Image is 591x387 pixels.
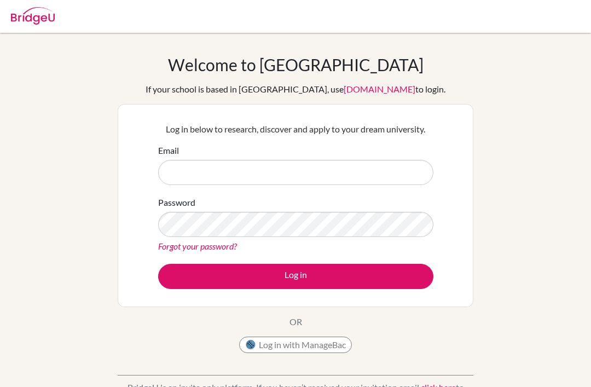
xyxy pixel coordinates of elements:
[158,264,433,289] button: Log in
[239,337,352,353] button: Log in with ManageBac
[158,196,195,209] label: Password
[168,55,424,74] h1: Welcome to [GEOGRAPHIC_DATA]
[11,7,55,25] img: Bridge-U
[289,315,302,328] p: OR
[158,241,237,251] a: Forgot your password?
[146,83,445,96] div: If your school is based in [GEOGRAPHIC_DATA], use to login.
[344,84,415,94] a: [DOMAIN_NAME]
[158,123,433,136] p: Log in below to research, discover and apply to your dream university.
[158,144,179,157] label: Email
